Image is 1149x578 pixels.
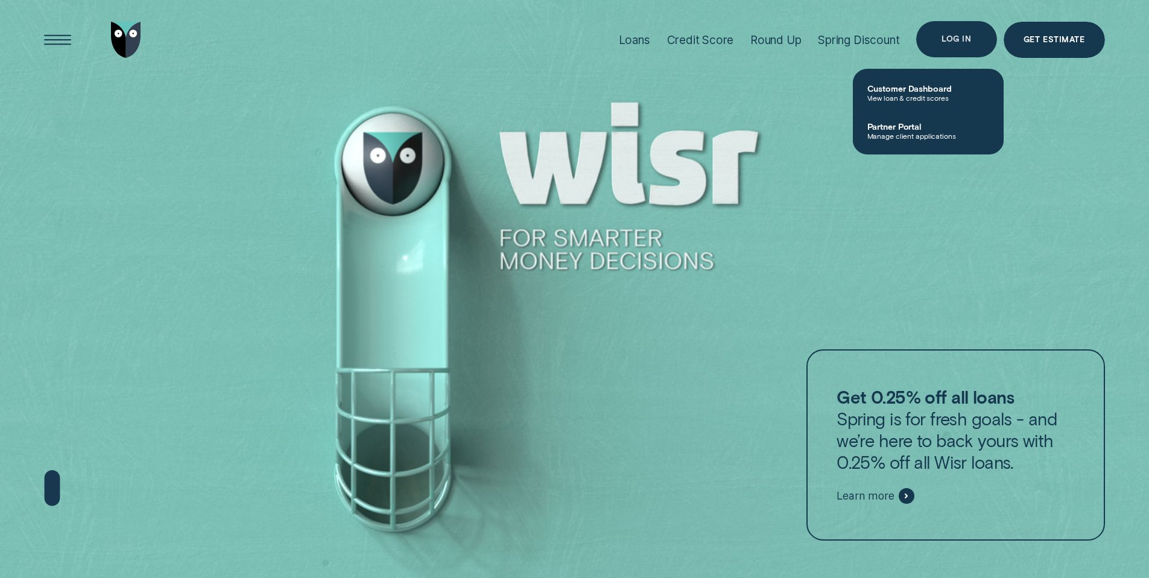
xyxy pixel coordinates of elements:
[806,349,1104,541] a: Get 0.25% off all loansSpring is for fresh goals - and we’re here to back yours with 0.25% off al...
[867,121,989,132] span: Partner Portal
[750,33,802,47] div: Round Up
[853,74,1004,112] a: Customer DashboardView loan & credit scores
[942,36,971,43] div: Log in
[837,386,1014,407] strong: Get 0.25% off all loans
[111,22,141,58] img: Wisr
[867,83,989,94] span: Customer Dashboard
[867,132,989,140] span: Manage client applications
[818,33,899,47] div: Spring Discount
[619,33,650,47] div: Loans
[837,489,894,503] span: Learn more
[667,33,734,47] div: Credit Score
[1004,22,1105,58] a: Get Estimate
[40,22,76,58] button: Open Menu
[916,21,996,57] button: Log in
[867,94,989,102] span: View loan & credit scores
[837,386,1074,473] p: Spring is for fresh goals - and we’re here to back yours with 0.25% off all Wisr loans.
[853,112,1004,150] a: Partner PortalManage client applications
